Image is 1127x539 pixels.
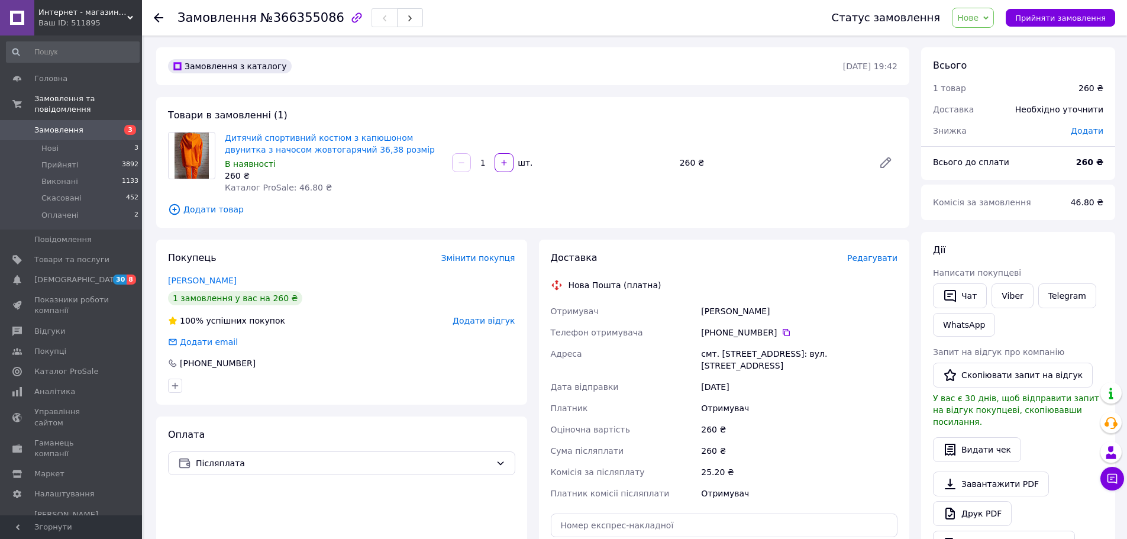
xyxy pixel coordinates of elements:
[933,501,1012,526] a: Друк PDF
[34,254,109,265] span: Товари та послуги
[933,363,1093,388] button: Скопіювати запит на відгук
[134,210,138,221] span: 2
[177,11,257,25] span: Замовлення
[1076,157,1103,167] b: 260 ₴
[992,283,1033,308] a: Viber
[196,457,491,470] span: Післяплата
[441,253,515,263] span: Змінити покупця
[168,291,302,305] div: 1 замовлення у вас на 260 ₴
[551,382,619,392] span: Дата відправки
[225,133,435,154] a: Дитячий спортивний костюм з капюшоном двунитка з начосом жовтогарячий 36,38 розмір
[551,328,643,337] span: Телефон отримувача
[699,398,900,419] div: Отримувач
[124,125,136,135] span: 3
[34,406,109,428] span: Управління сайтом
[225,170,443,182] div: 260 ₴
[933,347,1064,357] span: Запит на відгук про компанію
[260,11,344,25] span: №366355086
[1071,198,1103,207] span: 46.80 ₴
[168,203,897,216] span: Додати товар
[127,275,136,285] span: 8
[34,438,109,459] span: Гаманець компанії
[134,143,138,154] span: 3
[933,126,967,135] span: Знижка
[34,469,64,479] span: Маркет
[175,133,209,179] img: Дитячий спортивний костюм з капюшоном двунитка з начосом жовтогарячий 36,38 розмір
[551,252,598,263] span: Доставка
[126,193,138,204] span: 452
[34,234,92,245] span: Повідомлення
[933,393,1099,427] span: У вас є 30 днів, щоб відправити запит на відгук покупцеві, скопіювавши посилання.
[701,327,897,338] div: [PHONE_NUMBER]
[933,472,1049,496] a: Завантажити PDF
[113,275,127,285] span: 30
[847,253,897,263] span: Редагувати
[34,73,67,84] span: Головна
[122,160,138,170] span: 3892
[1038,283,1096,308] a: Telegram
[699,440,900,461] div: 260 ₴
[933,283,987,308] button: Чат
[933,437,1021,462] button: Видати чек
[41,176,78,187] span: Виконані
[933,105,974,114] span: Доставка
[957,13,979,22] span: Нове
[551,489,670,498] span: Платник комісії післяплати
[1006,9,1115,27] button: Прийняти замовлення
[154,12,163,24] div: Повернутися назад
[1100,467,1124,490] button: Чат з покупцем
[699,343,900,376] div: смт. [STREET_ADDRESS]: вул. [STREET_ADDRESS]
[179,357,257,369] div: [PHONE_NUMBER]
[34,346,66,357] span: Покупці
[933,157,1009,167] span: Всього до сплати
[122,176,138,187] span: 1133
[933,83,966,93] span: 1 товар
[874,151,897,175] a: Редагувати
[34,326,65,337] span: Відгуки
[225,159,276,169] span: В наявності
[933,244,945,256] span: Дії
[167,336,239,348] div: Додати email
[168,109,288,121] span: Товари в замовленні (1)
[41,160,78,170] span: Прийняті
[675,154,869,171] div: 260 ₴
[699,483,900,504] div: Отримувач
[168,59,292,73] div: Замовлення з каталогу
[551,306,599,316] span: Отримувач
[180,316,204,325] span: 100%
[168,252,217,263] span: Покупець
[1008,96,1110,122] div: Необхідно уточнити
[34,489,95,499] span: Налаштування
[933,268,1021,277] span: Написати покупцеві
[566,279,664,291] div: Нова Пошта (платна)
[551,349,582,359] span: Адреса
[551,446,624,456] span: Сума післяплати
[551,425,630,434] span: Оціночна вартість
[41,143,59,154] span: Нові
[1078,82,1103,94] div: 260 ₴
[515,157,534,169] div: шт.
[38,18,142,28] div: Ваш ID: 511895
[551,514,898,537] input: Номер експрес-накладної
[41,210,79,221] span: Оплачені
[168,429,205,440] span: Оплата
[34,366,98,377] span: Каталог ProSale
[168,276,237,285] a: [PERSON_NAME]
[699,301,900,322] div: [PERSON_NAME]
[6,41,140,63] input: Пошук
[34,275,122,285] span: [DEMOGRAPHIC_DATA]
[168,315,285,327] div: успішних покупок
[41,193,82,204] span: Скасовані
[34,386,75,397] span: Аналітика
[933,60,967,71] span: Всього
[699,376,900,398] div: [DATE]
[34,93,142,115] span: Замовлення та повідомлення
[699,419,900,440] div: 260 ₴
[551,404,588,413] span: Платник
[933,313,995,337] a: WhatsApp
[832,12,941,24] div: Статус замовлення
[179,336,239,348] div: Додати email
[551,467,645,477] span: Комісія за післяплату
[38,7,127,18] span: Интернет - магазин " ДракоШИК "
[34,295,109,316] span: Показники роботи компанії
